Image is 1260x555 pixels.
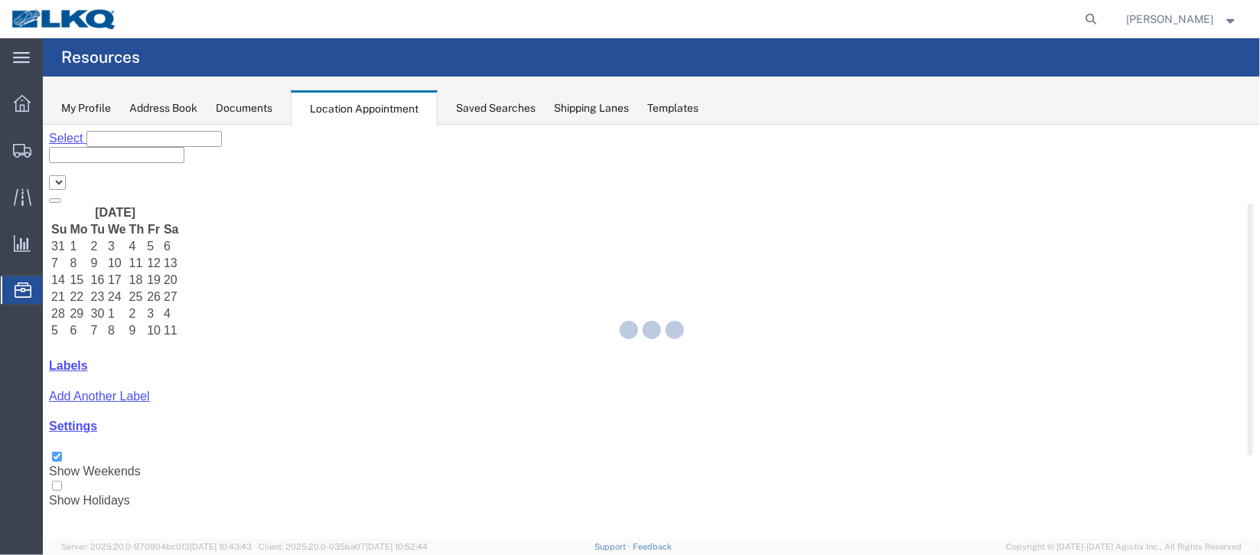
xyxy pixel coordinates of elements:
td: 6 [120,114,137,129]
td: 11 [120,198,137,214]
td: 7 [8,131,24,146]
td: 22 [26,165,45,180]
div: Saved Searches [456,100,536,116]
td: 14 [8,148,24,163]
div: Location Appointment [291,90,438,126]
th: [DATE] [26,80,119,96]
td: 17 [64,148,84,163]
td: 11 [86,131,103,146]
input: Show Holidays [9,356,19,366]
div: Documents [216,100,272,116]
td: 25 [86,165,103,180]
td: 3 [103,181,119,197]
td: 4 [120,181,137,197]
span: [DATE] 10:52:44 [366,542,428,551]
td: 1 [26,114,45,129]
td: 29 [26,181,45,197]
td: 24 [64,165,84,180]
th: We [64,97,84,113]
td: 18 [86,148,103,163]
td: 3 [64,114,84,129]
div: Templates [647,100,698,116]
a: Labels [6,234,45,247]
td: 9 [47,131,63,146]
td: 1 [64,181,84,197]
label: Show Holidays [6,355,87,382]
th: Tu [47,97,63,113]
td: 9 [86,198,103,214]
h4: Resources [61,38,140,77]
td: 7 [47,198,63,214]
span: Christopher Sanchez [1127,11,1214,28]
td: 28 [8,181,24,197]
span: Select [6,7,40,20]
td: 5 [103,114,119,129]
span: Server: 2025.20.0-970904bc0f3 [61,542,252,551]
th: Sa [120,97,137,113]
td: 2 [86,181,103,197]
td: 31 [8,114,24,129]
td: 20 [120,148,137,163]
td: 4 [86,114,103,129]
td: 15 [26,148,45,163]
td: 5 [8,198,24,214]
td: 2 [47,114,63,129]
a: Add Another Label [6,265,107,278]
div: Shipping Lanes [554,100,629,116]
td: 13 [120,131,137,146]
span: Client: 2025.20.0-035ba07 [259,542,428,551]
th: Mo [26,97,45,113]
label: Show Weekends [6,326,98,353]
td: 16 [47,148,63,163]
td: 23 [47,165,63,180]
input: Show Weekends [9,327,19,337]
th: Fr [103,97,119,113]
td: 19 [103,148,119,163]
a: Feedback [633,542,672,551]
span: Copyright © [DATE]-[DATE] Agistix Inc., All Rights Reserved [1006,540,1242,553]
td: 10 [64,131,84,146]
td: 8 [64,198,84,214]
div: My Profile [61,100,111,116]
td: 27 [120,165,137,180]
td: 8 [26,131,45,146]
th: Th [86,97,103,113]
div: Address Book [129,100,197,116]
img: logo [11,8,118,31]
span: [DATE] 10:43:43 [190,542,252,551]
td: 12 [103,131,119,146]
td: 30 [47,181,63,197]
td: 21 [8,165,24,180]
td: 26 [103,165,119,180]
td: 6 [26,198,45,214]
td: 10 [103,198,119,214]
th: Su [8,97,24,113]
button: [PERSON_NAME] [1126,10,1239,28]
a: Select [6,7,44,20]
a: Settings [6,295,54,308]
a: Support [594,542,633,551]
